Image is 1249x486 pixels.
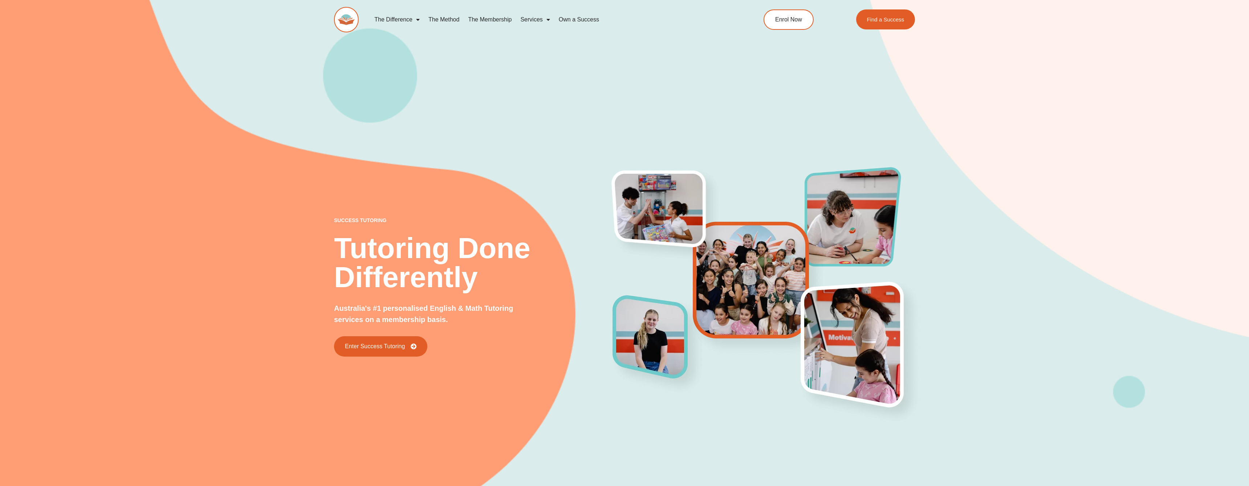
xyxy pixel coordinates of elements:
span: Enrol Now [775,17,802,23]
span: Find a Success [867,17,904,22]
a: The Method [424,11,464,28]
span: Enter Success Tutoring [345,344,405,349]
a: Enter Success Tutoring [334,336,427,357]
a: Enrol Now [764,9,814,30]
a: The Difference [370,11,424,28]
a: Own a Success [554,11,603,28]
p: success tutoring [334,218,613,223]
h2: Tutoring Done Differently [334,234,613,292]
a: Find a Success [856,9,915,29]
p: Australia's #1 personalised English & Math Tutoring services on a membership basis. [334,303,538,325]
a: Services [516,11,554,28]
nav: Menu [370,11,730,28]
a: The Membership [464,11,516,28]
